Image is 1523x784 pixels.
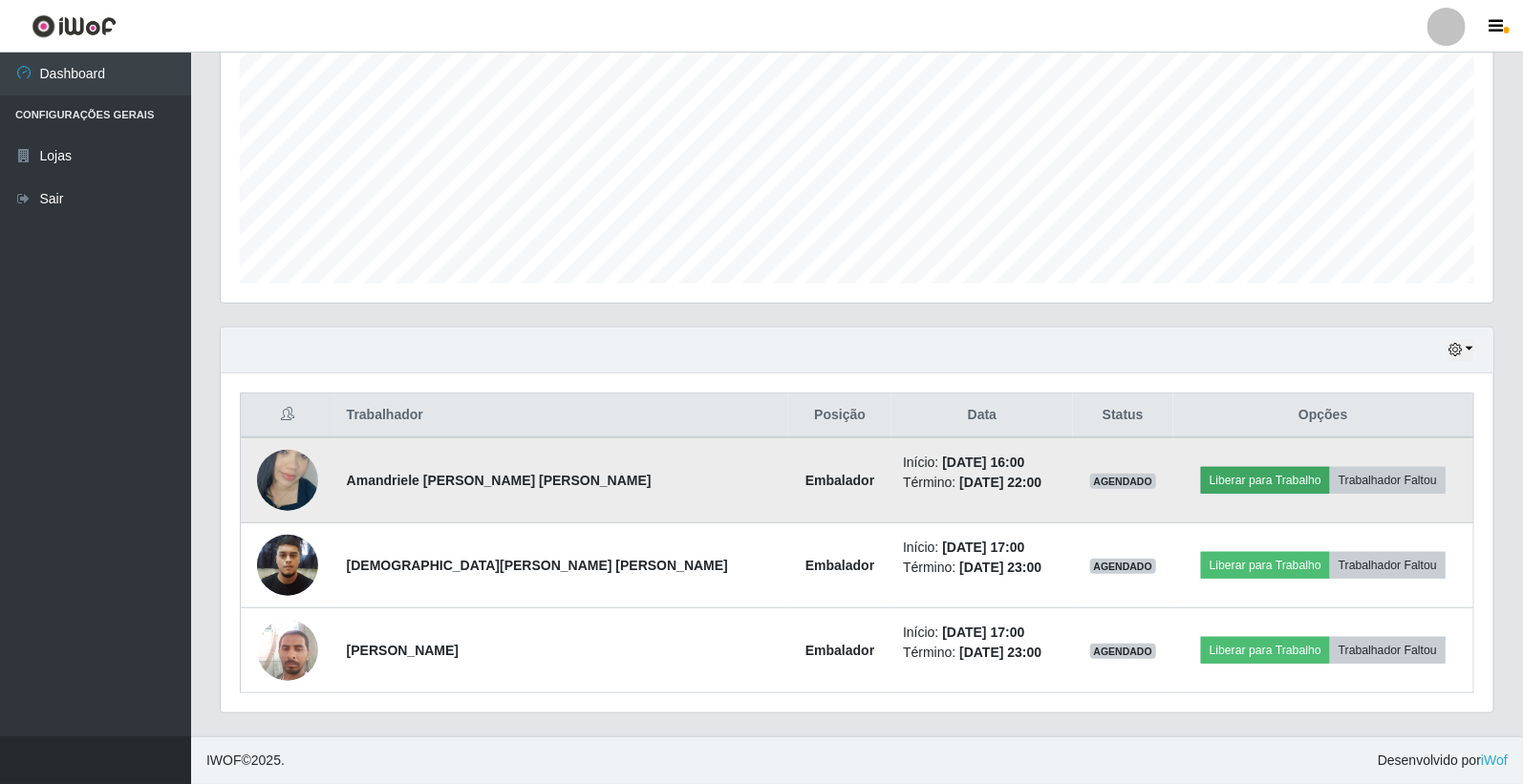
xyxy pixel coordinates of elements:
button: Trabalhador Faltou [1330,467,1446,494]
span: © 2025 . [206,751,285,771]
strong: Embalador [805,558,874,573]
time: [DATE] 22:00 [959,475,1041,490]
strong: Amandriele [PERSON_NAME] [PERSON_NAME] [347,473,652,488]
span: Desenvolvido por [1378,751,1508,771]
span: IWOF [206,752,242,768]
strong: Embalador [805,643,874,658]
li: Término: [903,558,1062,578]
li: Início: [903,538,1062,558]
th: Trabalhador [335,393,788,438]
button: Trabalhador Faltou [1330,552,1446,579]
button: Liberar para Trabalho [1201,552,1330,579]
button: Liberar para Trabalho [1201,467,1330,494]
time: [DATE] 17:00 [942,625,1024,640]
img: 1751387088285.jpeg [257,426,318,535]
span: AGENDADO [1090,474,1157,489]
span: AGENDADO [1090,559,1157,574]
button: Trabalhador Faltou [1330,637,1446,664]
th: Data [891,393,1073,438]
th: Status [1073,393,1173,438]
strong: [PERSON_NAME] [347,643,459,658]
strong: Embalador [805,473,874,488]
time: [DATE] 23:00 [959,645,1041,660]
li: Início: [903,453,1062,473]
li: Término: [903,473,1062,493]
time: [DATE] 23:00 [959,560,1041,575]
img: 1725630654196.jpeg [257,609,318,690]
time: [DATE] 17:00 [942,540,1024,555]
span: AGENDADO [1090,644,1157,659]
button: Liberar para Trabalho [1201,637,1330,664]
strong: [DEMOGRAPHIC_DATA][PERSON_NAME] [PERSON_NAME] [347,558,728,573]
img: CoreUI Logo [32,14,117,38]
img: 1735924318202.jpeg [257,525,318,606]
th: Opções [1173,393,1474,438]
li: Início: [903,623,1062,643]
time: [DATE] 16:00 [942,455,1024,470]
li: Término: [903,643,1062,663]
th: Posição [788,393,891,438]
a: iWof [1481,752,1508,768]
